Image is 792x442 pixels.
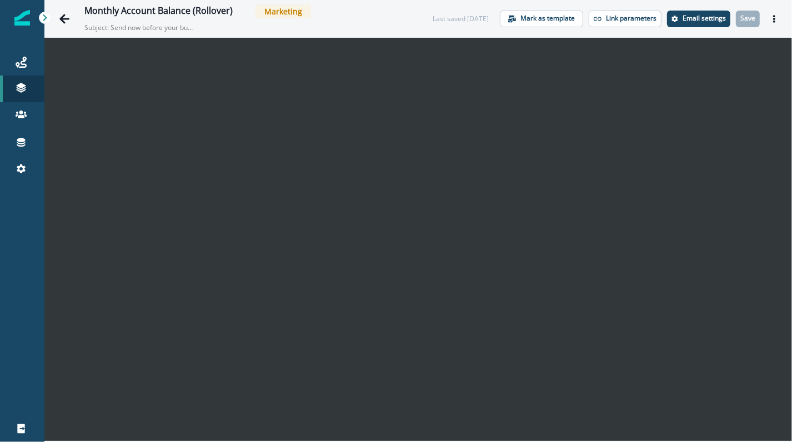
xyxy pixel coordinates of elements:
[740,14,755,22] p: Save
[84,18,196,33] p: Subject: Send now before your budget resets!
[84,6,233,18] div: Monthly Account Balance (Rollover)
[736,11,760,27] button: Save
[14,10,30,26] img: Inflection
[520,14,575,22] p: Mark as template
[255,4,311,18] span: Marketing
[500,11,583,27] button: Mark as template
[433,14,489,24] div: Last saved [DATE]
[667,11,730,27] button: Settings
[683,14,726,22] p: Email settings
[606,14,656,22] p: Link parameters
[53,8,76,30] button: Go back
[765,11,783,27] button: Actions
[589,11,661,27] button: Link parameters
